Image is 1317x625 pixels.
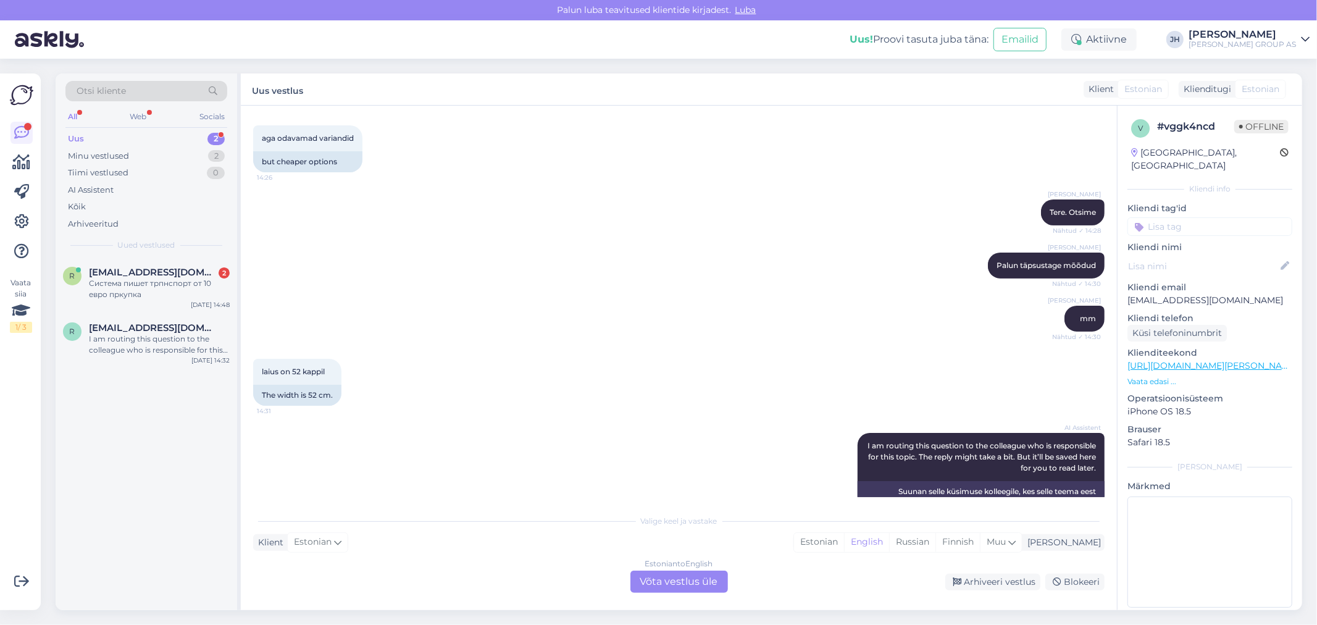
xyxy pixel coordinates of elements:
div: Estonian [794,533,844,552]
div: 2 [207,133,225,145]
span: r [70,327,75,336]
div: Valige keel ja vastake [253,516,1105,527]
b: Uus! [850,33,873,45]
div: Klient [253,536,283,549]
span: Estonian [294,535,332,549]
span: Nähtud ✓ 14:30 [1052,332,1101,342]
span: Estonian [1242,83,1279,96]
div: The width is 52 cm. [253,385,341,406]
span: AI Assistent [1055,423,1101,432]
div: Küsi telefoninumbrit [1127,325,1227,342]
span: [PERSON_NAME] [1048,243,1101,252]
div: Socials [197,109,227,125]
p: Kliendi tag'id [1127,202,1292,215]
div: Arhiveeritud [68,218,119,230]
div: Система пишет трпнспорт от 10 евро пркупка [89,278,230,300]
div: Kliendi info [1127,183,1292,195]
label: Uus vestlus [252,81,303,98]
div: Aktiivne [1061,28,1137,51]
p: Vaata edasi ... [1127,376,1292,387]
div: Uus [68,133,84,145]
div: [PERSON_NAME] [1127,461,1292,472]
div: 0 [207,167,225,179]
div: Klient [1084,83,1114,96]
span: Tere. Otsime [1050,208,1096,217]
div: Võta vestlus üle [630,571,728,593]
span: aga odavamad variandid [262,133,354,143]
div: AI Assistent [68,184,114,196]
div: [PERSON_NAME] [1022,536,1101,549]
div: English [844,533,889,552]
div: I am routing this question to the colleague who is responsible for this topic. The reply might ta... [89,333,230,356]
span: Palun täpsustage mõõdud [997,261,1096,270]
div: All [65,109,80,125]
span: 14:26 [257,173,303,182]
div: Klienditugi [1179,83,1231,96]
span: Uued vestlused [118,240,175,251]
div: Proovi tasuta juba täna: [850,32,989,47]
div: 2 [208,150,225,162]
span: I am routing this question to the colleague who is responsible for this topic. The reply might ta... [868,441,1098,472]
p: [EMAIL_ADDRESS][DOMAIN_NAME] [1127,294,1292,307]
div: Tiimi vestlused [68,167,128,179]
div: [DATE] 14:48 [191,300,230,309]
div: Arhiveeri vestlus [945,574,1040,590]
span: Nähtud ✓ 14:28 [1053,226,1101,235]
div: Suunan selle küsimuse kolleegile, kes selle teema eest vastutab. Vastuse saamine võib veidi aega ... [858,481,1105,524]
div: Kõik [68,201,86,213]
p: Kliendi email [1127,281,1292,294]
div: but cheaper options [253,151,362,172]
span: [PERSON_NAME] [1048,296,1101,305]
div: Vaata siia [10,277,32,333]
span: 14:31 [257,406,303,416]
div: Web [128,109,149,125]
div: [DATE] 14:32 [191,356,230,365]
div: [GEOGRAPHIC_DATA], [GEOGRAPHIC_DATA] [1131,146,1280,172]
a: [PERSON_NAME][PERSON_NAME] GROUP AS [1189,30,1310,49]
span: Luba [732,4,760,15]
p: Safari 18.5 [1127,436,1292,449]
div: 1 / 3 [10,322,32,333]
div: Minu vestlused [68,150,129,162]
span: Otsi kliente [77,85,126,98]
span: laius on 52 kappil [262,367,325,376]
a: [URL][DOMAIN_NAME][PERSON_NAME] [1127,360,1298,371]
p: iPhone OS 18.5 [1127,405,1292,418]
p: Märkmed [1127,480,1292,493]
span: [PERSON_NAME] [1048,190,1101,199]
input: Lisa tag [1127,217,1292,236]
div: # vggk4ncd [1157,119,1234,134]
button: Emailid [993,28,1047,51]
div: Blokeeri [1045,574,1105,590]
input: Lisa nimi [1128,259,1278,273]
div: JH [1166,31,1184,48]
span: mm [1080,314,1096,323]
div: [PERSON_NAME] GROUP AS [1189,40,1296,49]
p: Brauser [1127,423,1292,436]
div: Russian [889,533,935,552]
span: Estonian [1124,83,1162,96]
span: r [70,271,75,280]
span: v [1138,124,1143,133]
span: Offline [1234,120,1289,133]
span: Nähtud ✓ 14:30 [1052,279,1101,288]
p: Klienditeekond [1127,346,1292,359]
div: [PERSON_NAME] [1189,30,1296,40]
span: roman.martynov@tilerman.eu [89,267,217,278]
div: Finnish [935,533,980,552]
p: Operatsioonisüsteem [1127,392,1292,405]
p: Kliendi nimi [1127,241,1292,254]
span: Muu [987,536,1006,547]
div: 2 [219,267,230,279]
div: Estonian to English [645,558,713,569]
span: ritkin2@mail.ru [89,322,217,333]
img: Askly Logo [10,83,33,107]
p: Kliendi telefon [1127,312,1292,325]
